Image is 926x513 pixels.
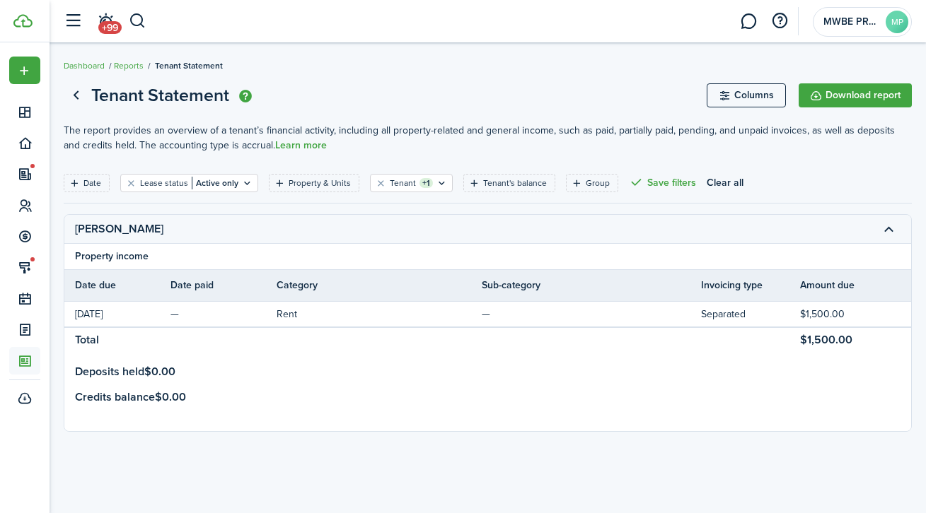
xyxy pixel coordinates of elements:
td: Deposits held $0.00 [64,363,186,380]
a: Reports [114,59,144,72]
a: Notifications [92,4,119,40]
th: Date paid [170,278,277,293]
td: [DATE] [64,305,170,324]
span: MWBE PROPERTY SERVICES [823,17,880,27]
td: — [482,305,701,324]
td: Separated [701,305,800,324]
td: [PERSON_NAME] [64,218,185,240]
a: Messaging [735,4,762,40]
th: Category [277,278,482,293]
filter-tag: Open filter [64,174,110,192]
td: Property income [64,249,159,264]
button: Columns [707,83,786,107]
a: Learn more [275,140,327,151]
td: — [170,305,277,324]
button: Download report [799,83,912,107]
a: Go back [64,83,88,107]
td: Rent [277,305,482,324]
filter-tag-label: Tenant's balance [483,177,547,189]
button: Search [129,9,146,33]
filter-tag: Open filter [120,174,258,192]
img: TenantCloud [13,14,33,28]
button: Clear filter [125,177,137,189]
filter-tag: Open filter [269,174,359,192]
button: Clear filter [375,177,387,189]
button: Clear all [707,174,743,192]
td: Credits balance $0.00 [64,389,197,406]
td: $1,500.00 [800,329,913,350]
p: The report provides an overview of a tenant’s financial activity, including all property-related ... [64,123,912,153]
th: Amount due [800,278,913,293]
button: Open menu [9,57,40,84]
filter-tag: Open filter [463,174,555,192]
h1: Tenant Statement [91,82,229,109]
filter-tag-label: Tenant [390,177,416,189]
td: $1,500.00 [800,305,913,324]
span: Tenant Statement [155,59,223,72]
filter-tag: Open filter [370,174,453,192]
th: Date due [64,278,170,293]
th: Sub-category [482,278,701,293]
button: Toggle accordion [876,217,901,241]
button: Open sidebar [59,8,86,35]
filter-tag-label: Property & Units [289,177,351,189]
td: Total [64,329,170,350]
filter-tag-counter: +1 [419,178,433,188]
filter-tag-label: Lease status [140,177,188,189]
avatar-text: MP [886,11,908,33]
filter-tag-label: Group [586,177,610,189]
button: Save filters [629,174,696,192]
button: Open resource center [768,9,792,33]
a: Dashboard [64,59,105,72]
th: Invoicing type [701,278,800,293]
filter-tag-value: Active only [192,177,238,189]
span: +99 [98,21,122,34]
filter-tag: Open filter [566,174,618,192]
filter-tag-label: Date [83,177,101,189]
